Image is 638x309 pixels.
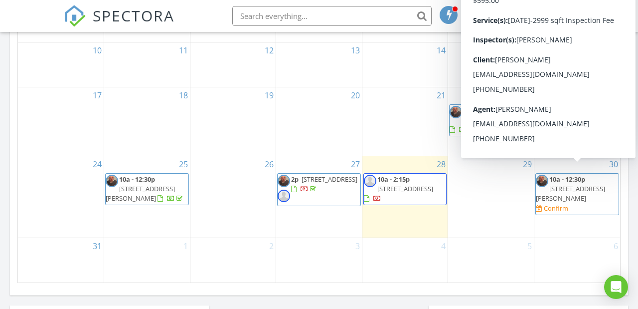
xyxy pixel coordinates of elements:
a: Go to August 12, 2025 [263,42,276,58]
td: Go to August 17, 2025 [18,87,104,156]
a: 10a - 12:30p [STREET_ADDRESS][PERSON_NAME] [105,173,189,206]
td: Go to August 16, 2025 [534,42,620,87]
a: Go to August 16, 2025 [607,42,620,58]
a: 2p [STREET_ADDRESS] [291,175,357,193]
td: Go to August 30, 2025 [534,156,620,238]
span: [STREET_ADDRESS] [302,175,357,184]
td: Go to August 13, 2025 [276,42,362,87]
a: 10a - 12:30p [STREET_ADDRESS][PERSON_NAME] Confirm [535,173,619,215]
a: Go to September 1, 2025 [181,238,190,254]
td: Go to August 15, 2025 [448,42,534,87]
div: Open Intercom Messenger [604,275,628,299]
div: Lake Anna Home Inspections [468,16,568,26]
td: Go to August 22, 2025 [448,87,534,156]
td: Go to August 29, 2025 [448,156,534,238]
a: Go to August 30, 2025 [607,156,620,172]
td: Go to August 26, 2025 [190,156,276,238]
span: 10a - 12:30p [119,175,155,184]
a: Go to August 29, 2025 [521,156,534,172]
img: img_4399.png [450,106,462,118]
a: Go to August 19, 2025 [263,87,276,103]
span: 10a - 12:30p [549,175,585,184]
a: Go to August 23, 2025 [607,87,620,103]
span: 10a - 12:30p [463,106,499,115]
img: The Best Home Inspection Software - Spectora [64,5,86,27]
a: Go to September 4, 2025 [439,238,448,254]
a: Go to August 18, 2025 [177,87,190,103]
a: Go to August 10, 2025 [91,42,104,58]
td: Go to August 14, 2025 [362,42,448,87]
td: Go to August 12, 2025 [190,42,276,87]
span: 10a - 2:15p [377,175,410,184]
div: Confirm [544,204,568,212]
span: SPECTORA [93,5,174,26]
td: Go to August 28, 2025 [362,156,448,238]
a: Confirm [536,204,568,213]
td: Go to September 5, 2025 [448,238,534,283]
a: Go to August 15, 2025 [521,42,534,58]
td: Go to August 10, 2025 [18,42,104,87]
span: [STREET_ADDRESS] [377,184,433,193]
div: [PERSON_NAME] [495,6,560,16]
a: SPECTORA [64,13,174,34]
td: Go to September 1, 2025 [104,238,190,283]
a: Go to August 14, 2025 [435,42,448,58]
td: Go to September 2, 2025 [190,238,276,283]
img: default-user-f0147aede5fd5fa78ca7ade42f37bd4542148d508eef1c3d3ea960f66861d68b.jpg [364,175,376,187]
img: img_4399.png [536,175,548,187]
a: Go to August 22, 2025 [521,87,534,103]
a: Go to September 6, 2025 [612,238,620,254]
a: 10a - 2:15p [STREET_ADDRESS] [363,173,447,206]
td: Go to August 19, 2025 [190,87,276,156]
a: 10a - 2:15p [STREET_ADDRESS] [364,175,433,203]
span: [STREET_ADDRESS][PERSON_NAME] [536,184,605,203]
img: default-user-f0147aede5fd5fa78ca7ade42f37bd4542148d508eef1c3d3ea960f66861d68b.jpg [278,190,290,202]
a: Go to September 3, 2025 [353,238,362,254]
td: Go to August 25, 2025 [104,156,190,238]
img: img_4399.png [278,175,290,187]
a: Go to August 31, 2025 [91,238,104,254]
a: Go to August 21, 2025 [435,87,448,103]
td: Go to September 4, 2025 [362,238,448,283]
a: Go to August 24, 2025 [91,156,104,172]
a: Go to August 11, 2025 [177,42,190,58]
a: 10a - 12:30p [STREET_ADDRESS][PERSON_NAME] [536,175,605,203]
a: Go to August 25, 2025 [177,156,190,172]
td: Go to August 23, 2025 [534,87,620,156]
td: Go to August 18, 2025 [104,87,190,156]
input: Search everything... [232,6,432,26]
a: Go to September 2, 2025 [267,238,276,254]
td: Go to August 27, 2025 [276,156,362,238]
td: Go to August 21, 2025 [362,87,448,156]
a: 10a - 12:30p [STREET_ADDRESS][PERSON_NAME] [106,175,184,203]
a: Go to August 13, 2025 [349,42,362,58]
td: Go to August 24, 2025 [18,156,104,238]
td: Go to September 3, 2025 [276,238,362,283]
td: Go to August 31, 2025 [18,238,104,283]
a: Go to August 27, 2025 [349,156,362,172]
a: Go to August 20, 2025 [349,87,362,103]
span: 2p [291,175,299,184]
span: [STREET_ADDRESS][PERSON_NAME] [106,184,175,203]
td: Go to August 11, 2025 [104,42,190,87]
span: [STREET_ADDRESS] [463,115,519,124]
a: Go to August 28, 2025 [435,156,448,172]
a: 2p [STREET_ADDRESS] [277,173,361,206]
a: 10a - 12:30p [STREET_ADDRESS] [450,106,519,134]
a: Go to September 5, 2025 [525,238,534,254]
td: Go to August 20, 2025 [276,87,362,156]
td: Go to September 6, 2025 [534,238,620,283]
img: img_4399.png [106,175,118,187]
a: Go to August 26, 2025 [263,156,276,172]
a: Go to August 17, 2025 [91,87,104,103]
a: 10a - 12:30p [STREET_ADDRESS] [449,104,533,137]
